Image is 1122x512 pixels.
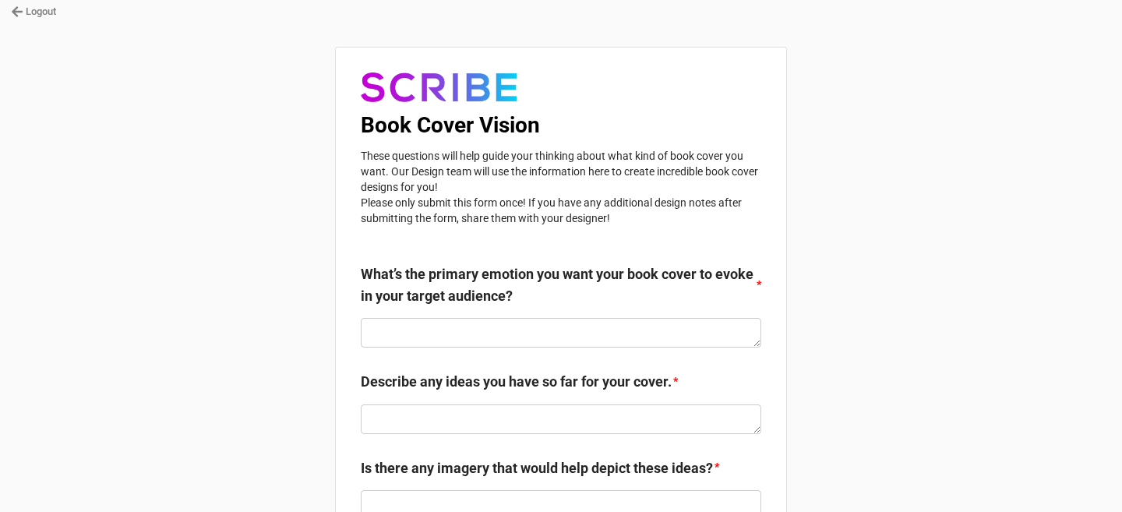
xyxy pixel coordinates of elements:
[361,148,761,226] p: These questions will help guide your thinking about what kind of book cover you want. Our Design ...
[11,4,56,19] a: Logout
[361,112,540,138] b: Book Cover Vision
[361,72,517,101] img: LGXdqk6o80%2Flogo.png
[361,263,755,308] label: What’s the primary emotion you want your book cover to evoke in your target audience?
[361,371,672,393] label: Describe any ideas you have so far for your cover.
[361,457,713,479] label: Is there any imagery that would help depict these ideas?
